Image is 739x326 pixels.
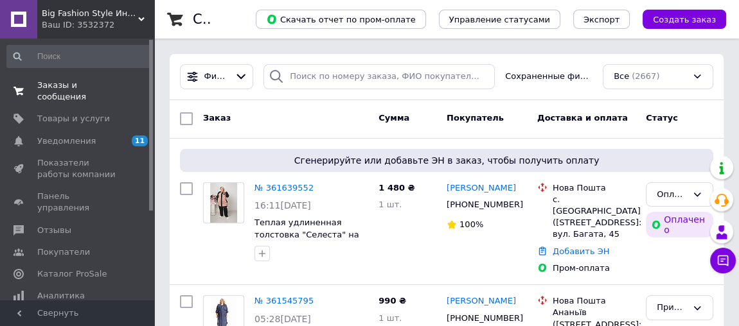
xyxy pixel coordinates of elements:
span: (2667) [632,71,659,81]
div: Принят [657,301,687,314]
span: Сумма [378,113,409,123]
span: Big Fashion Style Интернет-магазин женской одежды больших размеров [42,8,138,19]
div: Нова Пошта [553,182,636,194]
span: Все [614,71,629,83]
input: Поиск по номеру заказа, ФИО покупателя, номеру телефона, Email, номеру накладной [263,64,495,89]
span: 100% [459,219,483,229]
span: Каталог ProSale [37,268,107,280]
div: Оплачено [646,212,713,237]
a: [PERSON_NAME] [447,295,516,307]
span: Покупатели [37,246,90,258]
button: Управление статусами [439,10,560,29]
img: Фото товару [210,183,237,223]
span: Сгенерируйте или добавьте ЭН в заказ, чтобы получить оплату [185,154,708,167]
span: 05:28[DATE] [254,314,311,324]
span: Фильтры [204,71,229,83]
a: Теплая удлиненная толстовка "Селеста" на змейке с капюшоном Батал 74-76 [254,218,359,263]
h1: Список заказов [193,12,303,27]
button: Экспорт [573,10,630,29]
span: 16:11[DATE] [254,200,311,210]
span: 11 [132,135,148,146]
a: № 361639552 [254,183,314,193]
div: Оплаченный [657,188,687,202]
span: Товары и услуги [37,113,110,124]
span: Отзывы [37,225,71,236]
span: Создать заказ [653,15,716,24]
span: Экспорт [583,15,619,24]
div: Пром-оплата [553,262,636,274]
span: Покупатель [447,113,504,123]
span: Управление статусами [449,15,550,24]
button: Создать заказ [643,10,726,29]
span: 990 ₴ [378,296,406,305]
button: Чат с покупателем [710,248,736,273]
input: Поиск [6,45,152,68]
a: [PERSON_NAME] [447,182,516,194]
span: Сохраненные фильтры: [505,71,592,83]
div: [PHONE_NUMBER] [444,196,518,213]
button: Скачать отчет по пром-оплате [256,10,426,29]
span: 1 шт. [378,313,402,323]
span: Панель управления [37,191,119,214]
span: Статус [646,113,678,123]
span: Уведомления [37,135,96,147]
div: Ваш ID: 3532372 [42,19,154,31]
a: № 361545795 [254,296,314,305]
span: Показатели работы компании [37,157,119,180]
a: Добавить ЭН [553,246,609,256]
span: 1 шт. [378,200,402,209]
div: с. [GEOGRAPHIC_DATA] ([STREET_ADDRESS]: вул. Багата, 45 [553,194,636,241]
a: Фото товару [203,182,244,223]
span: Заказы и сообщения [37,80,119,103]
span: Скачать отчет по пром-оплате [266,13,416,25]
span: 1 480 ₴ [378,183,414,193]
span: Доставка и оплата [537,113,628,123]
span: Аналитика [37,290,85,302]
div: Нова Пошта [553,295,636,307]
a: Создать заказ [630,14,726,24]
span: Заказ [203,113,231,123]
